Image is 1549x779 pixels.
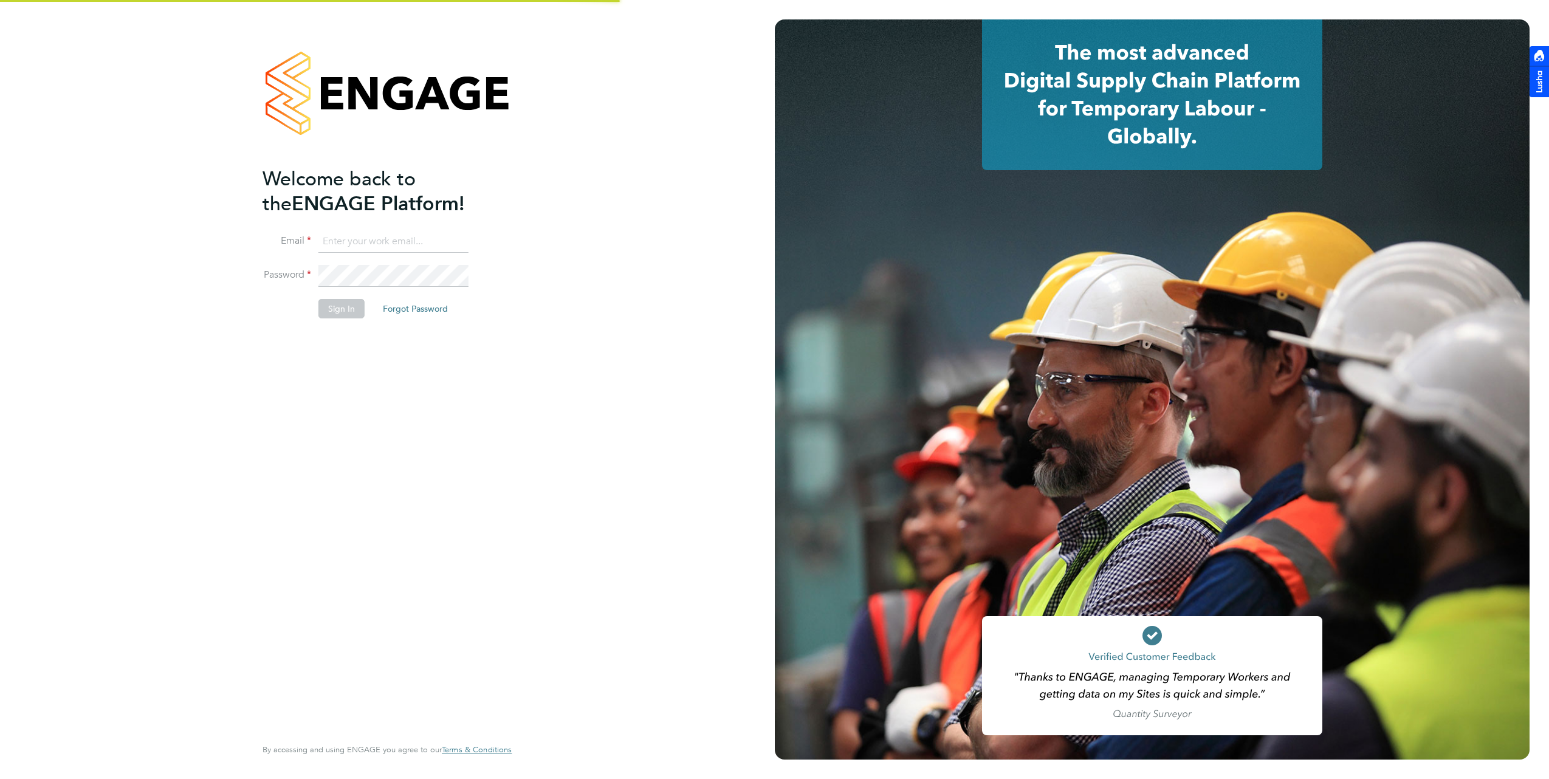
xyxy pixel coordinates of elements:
[263,269,311,281] label: Password
[263,167,416,216] span: Welcome back to the
[373,299,458,318] button: Forgot Password
[318,231,469,253] input: Enter your work email...
[442,745,512,755] a: Terms & Conditions
[263,744,512,755] span: By accessing and using ENGAGE you agree to our
[318,299,365,318] button: Sign In
[263,166,500,216] h2: ENGAGE Platform!
[263,235,311,247] label: Email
